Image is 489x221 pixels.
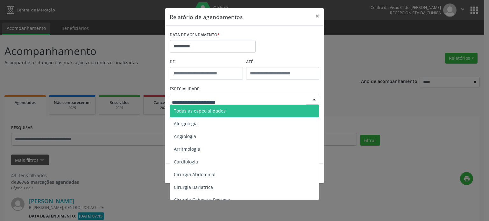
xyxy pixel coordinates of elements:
[174,133,196,139] span: Angiologia
[170,30,220,40] label: DATA DE AGENDAMENTO
[174,159,198,165] span: Cardiologia
[174,197,230,203] span: Cirurgia Cabeça e Pescoço
[170,84,199,94] label: ESPECIALIDADE
[174,171,216,177] span: Cirurgia Abdominal
[170,13,243,21] h5: Relatório de agendamentos
[170,57,243,67] label: De
[311,8,324,24] button: Close
[246,57,319,67] label: ATÉ
[174,184,213,190] span: Cirurgia Bariatrica
[174,108,226,114] span: Todas as especialidades
[174,146,200,152] span: Arritmologia
[174,121,198,127] span: Alergologia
